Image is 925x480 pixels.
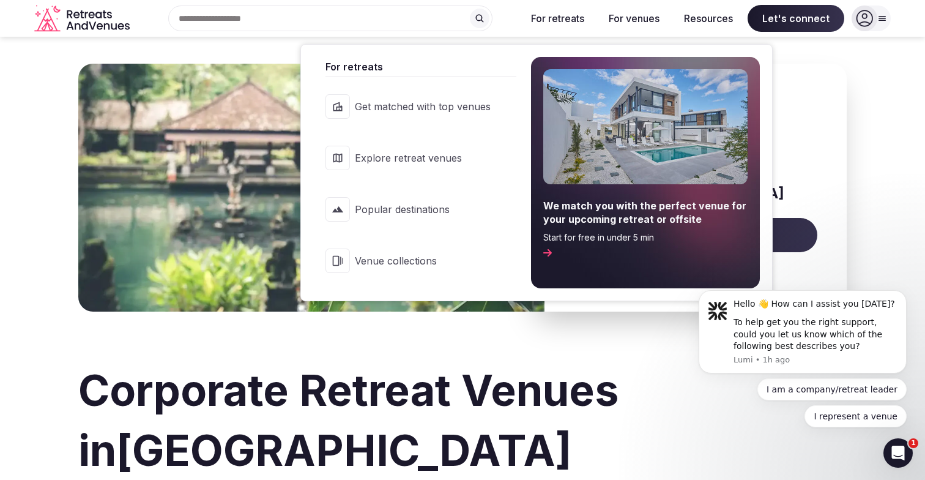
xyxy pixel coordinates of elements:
[313,185,516,234] a: Popular destinations
[313,133,516,182] a: Explore retreat venues
[748,5,844,32] span: Let's connect
[543,69,748,184] img: For retreats
[908,438,918,448] span: 1
[78,64,544,312] img: Banner image for Indonesia representative of the country
[355,203,491,216] span: Popular destinations
[543,231,748,244] span: Start for free in under 5 min
[883,438,913,468] iframe: Intercom live chat
[34,5,132,32] svg: Retreats and Venues company logo
[313,82,516,131] a: Get matched with top venues
[355,151,491,165] span: Explore retreat venues
[680,223,925,447] iframe: Intercom notifications message
[325,59,516,74] span: For retreats
[355,100,491,113] span: Get matched with top venues
[599,5,669,32] button: For venues
[543,199,748,227] span: We match you with the perfect venue for your upcoming retreat or offsite
[531,57,760,288] a: We match you with the perfect venue for your upcoming retreat or offsiteStart for free in under 5...
[34,5,132,32] a: Visit the homepage
[674,5,743,32] button: Resources
[355,254,491,268] span: Venue collections
[521,5,594,32] button: For retreats
[313,236,516,285] a: Venue collections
